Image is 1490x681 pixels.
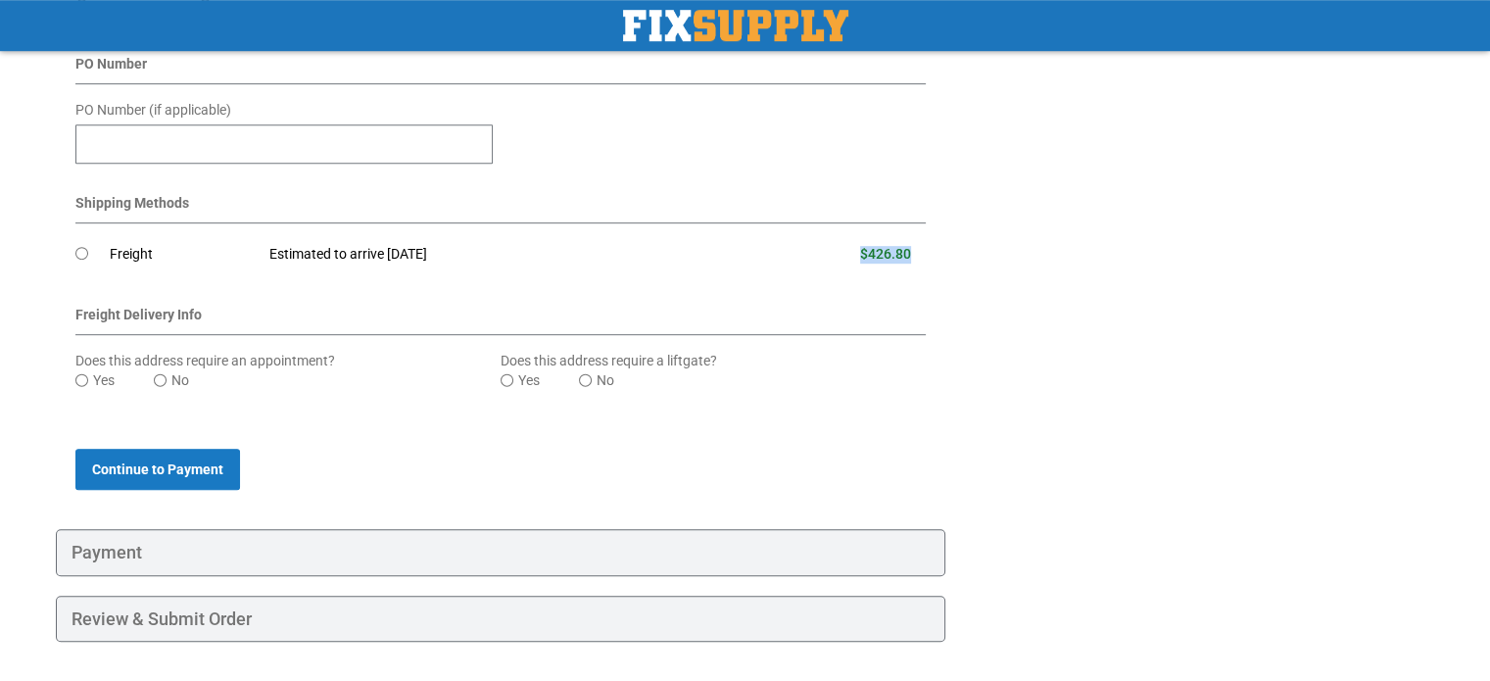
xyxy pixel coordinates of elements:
span: PO Number (if applicable) [75,102,231,118]
span: Does this address require an appointment? [75,353,335,368]
label: Yes [518,370,540,390]
label: No [597,370,614,390]
div: Review & Submit Order [56,596,946,643]
td: Estimated to arrive [DATE] [255,233,725,276]
a: store logo [623,10,848,41]
button: Continue to Payment [75,449,240,490]
span: Does this address require a liftgate? [501,353,717,368]
img: Fix Industrial Supply [623,10,848,41]
div: Shipping Methods [75,193,927,223]
div: PO Number [75,54,927,84]
div: Freight Delivery Info [75,305,927,335]
label: Yes [93,370,115,390]
span: $426.80 [860,246,911,262]
label: No [171,370,189,390]
div: Payment [56,529,946,576]
td: Freight [110,233,255,276]
span: Continue to Payment [92,462,223,477]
